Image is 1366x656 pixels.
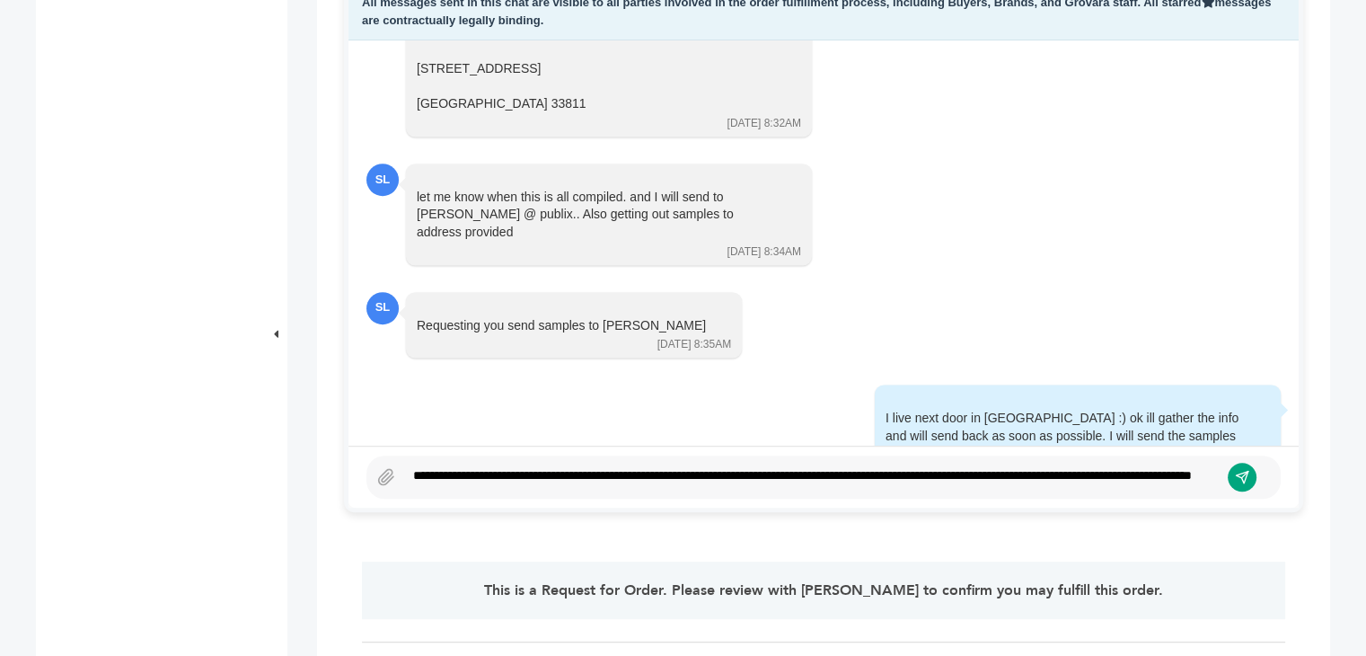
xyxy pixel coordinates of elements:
[657,337,731,352] div: [DATE] 8:35AM
[417,189,776,242] div: let me know when this is all compiled. and I will send to [PERSON_NAME] @ publix.. Also getting o...
[366,164,399,196] div: SL
[886,410,1245,463] div: I live next door in [GEOGRAPHIC_DATA] :) ok ill gather the info and will send back as soon as pos...
[727,116,801,131] div: [DATE] 8:32AM
[727,244,801,260] div: [DATE] 8:34AM
[417,317,706,335] div: Requesting you send samples to [PERSON_NAME]
[366,292,399,324] div: SL
[399,580,1248,601] p: This is a Request for Order. Please review with [PERSON_NAME] to confirm you may fulfill this order.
